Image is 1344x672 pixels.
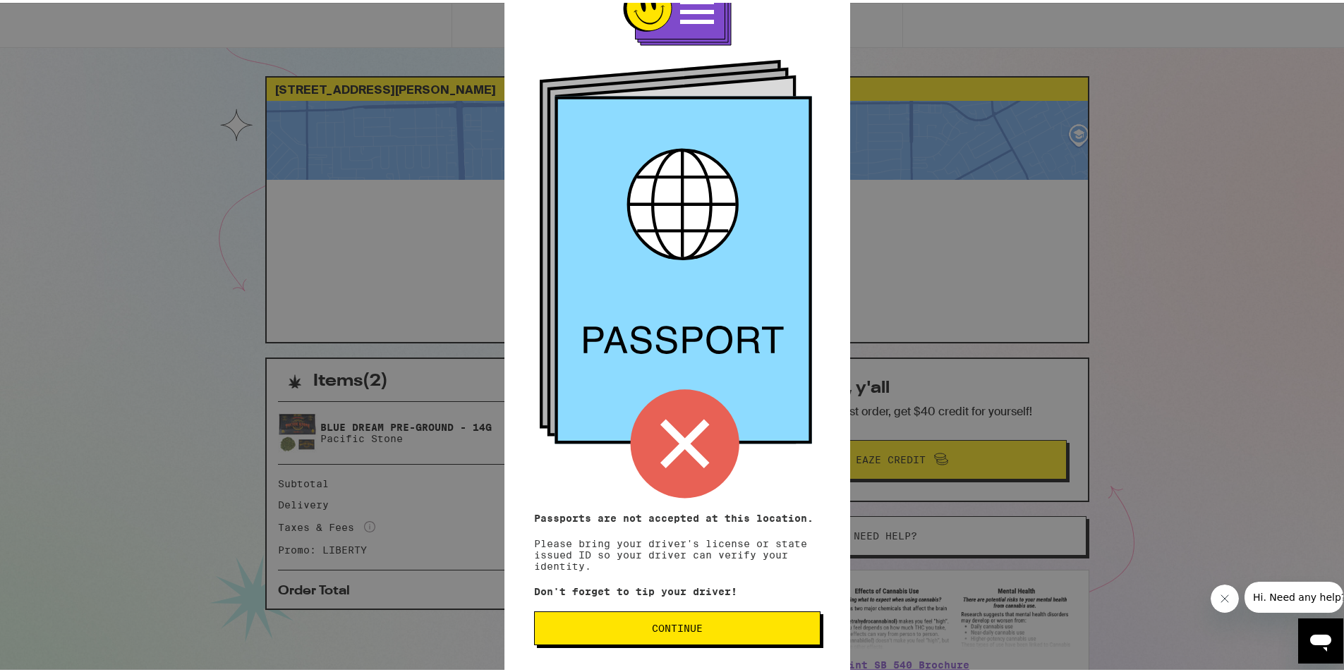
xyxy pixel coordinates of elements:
span: Continue [652,621,703,630]
p: Please bring your driver's license or state issued ID so your driver can verify your identity. [534,510,821,569]
iframe: Close message [1211,582,1239,610]
p: Don't forget to tip your driver! [534,583,821,594]
span: Hi. Need any help? [8,10,102,21]
button: Continue [534,609,821,642]
p: Passports are not accepted at this location. [534,510,821,521]
iframe: Message from company [1245,579,1343,610]
iframe: Button to launch messaging window [1298,616,1343,661]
